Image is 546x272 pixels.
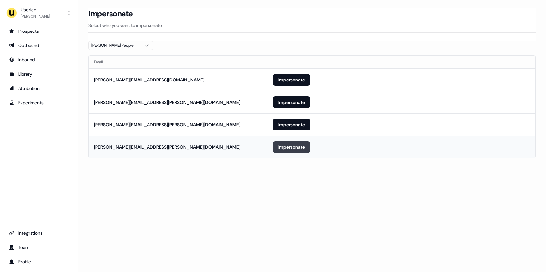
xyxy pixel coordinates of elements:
div: Team [9,244,69,251]
div: [PERSON_NAME] People [91,42,140,49]
div: Integrations [9,230,69,236]
a: Go to team [5,242,72,253]
a: Go to attribution [5,83,72,93]
div: Library [9,71,69,77]
button: Userled[PERSON_NAME] [5,5,72,21]
a: Go to Inbound [5,55,72,65]
a: Go to integrations [5,228,72,238]
button: Impersonate [273,74,310,86]
button: Impersonate [273,119,310,130]
div: [PERSON_NAME][EMAIL_ADDRESS][PERSON_NAME][DOMAIN_NAME] [94,121,240,128]
p: Select who you want to impersonate [88,22,536,29]
div: Experiments [9,99,69,106]
a: Go to profile [5,256,72,267]
a: Go to experiments [5,97,72,108]
div: Userled [21,6,50,13]
div: Outbound [9,42,69,49]
a: Go to outbound experience [5,40,72,51]
a: Go to templates [5,69,72,79]
div: [PERSON_NAME][EMAIL_ADDRESS][PERSON_NAME][DOMAIN_NAME] [94,144,240,150]
div: [PERSON_NAME] [21,13,50,19]
div: Attribution [9,85,69,92]
div: Profile [9,258,69,265]
div: [PERSON_NAME][EMAIL_ADDRESS][DOMAIN_NAME] [94,77,204,83]
a: Go to prospects [5,26,72,36]
div: [PERSON_NAME][EMAIL_ADDRESS][PERSON_NAME][DOMAIN_NAME] [94,99,240,105]
button: Impersonate [273,141,310,153]
div: Prospects [9,28,69,34]
button: Impersonate [273,96,310,108]
th: Email [89,56,267,68]
div: Inbound [9,56,69,63]
h3: Impersonate [88,9,133,19]
button: [PERSON_NAME] People [88,41,153,50]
